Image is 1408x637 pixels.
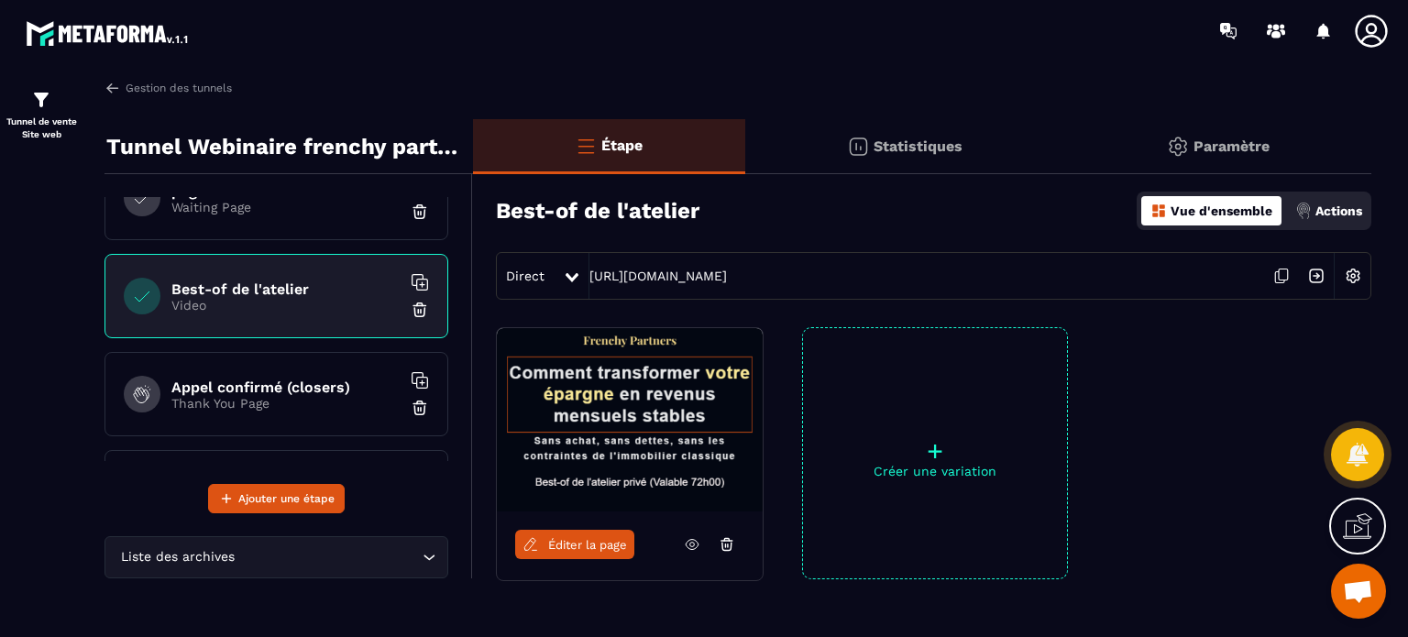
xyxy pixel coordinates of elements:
[1315,203,1362,218] p: Actions
[1331,564,1386,619] div: Ouvrir le chat
[1193,137,1270,155] p: Paramètre
[5,115,78,141] p: Tunnel de vente Site web
[106,128,459,165] p: Tunnel Webinaire frenchy partners
[26,16,191,49] img: logo
[411,203,429,221] img: trash
[1171,203,1272,218] p: Vue d'ensemble
[104,80,232,96] a: Gestion des tunnels
[548,538,627,552] span: Éditer la page
[515,530,634,559] a: Éditer la page
[171,280,401,298] h6: Best-of de l'atelier
[411,301,429,319] img: trash
[411,399,429,417] img: trash
[1150,203,1167,219] img: dashboard-orange.40269519.svg
[497,328,763,511] img: image
[803,464,1067,478] p: Créer une variation
[874,137,962,155] p: Statistiques
[104,80,121,96] img: arrow
[496,198,699,224] h3: Best-of de l'atelier
[1295,203,1312,219] img: actions.d6e523a2.png
[104,536,448,578] div: Search for option
[1299,258,1334,293] img: arrow-next.bcc2205e.svg
[238,547,418,567] input: Search for option
[575,135,597,157] img: bars-o.4a397970.svg
[171,379,401,396] h6: Appel confirmé (closers)
[171,200,401,214] p: Waiting Page
[5,75,78,155] a: formationformationTunnel de vente Site web
[847,136,869,158] img: stats.20deebd0.svg
[506,269,544,283] span: Direct
[1336,258,1370,293] img: setting-w.858f3a88.svg
[803,438,1067,464] p: +
[171,396,401,411] p: Thank You Page
[238,489,335,508] span: Ajouter une étape
[116,547,238,567] span: Liste des archives
[171,298,401,313] p: Video
[208,484,345,513] button: Ajouter une étape
[589,269,727,283] a: [URL][DOMAIN_NAME]
[601,137,643,154] p: Étape
[1167,136,1189,158] img: setting-gr.5f69749f.svg
[30,89,52,111] img: formation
